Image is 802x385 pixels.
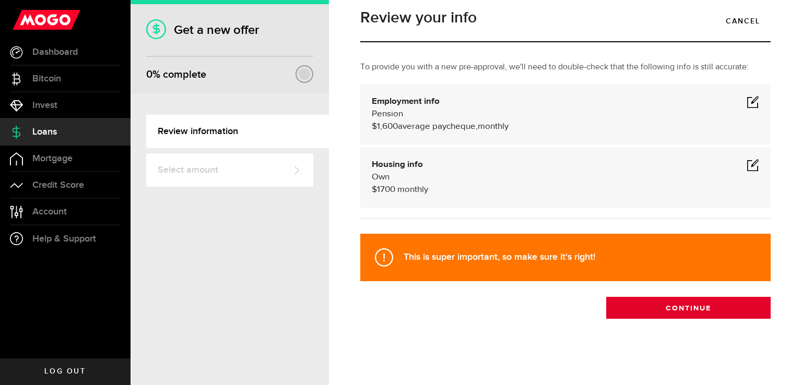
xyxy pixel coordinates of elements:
div: % complete [146,65,206,84]
span: average paycheque, [398,122,478,131]
span: Invest [32,101,57,110]
span: Help & Support [32,234,96,244]
a: Review information [146,115,329,148]
a: Select amount [146,153,313,187]
span: Credit Score [32,181,84,190]
a: Cancel [715,10,771,32]
span: Account [32,207,67,216]
span: Loans [32,127,57,137]
span: 1700 [377,185,395,194]
h1: Review your info [360,10,771,26]
span: $ [372,185,377,194]
span: monthly [478,122,509,131]
span: $1,600 [372,122,398,131]
h1: Get a new offer [146,22,313,38]
b: Employment info [372,97,440,106]
span: Mortgage [32,154,73,163]
strong: This is super important, so make sure it's right! [404,251,595,262]
button: Continue [606,297,771,319]
span: Pension [372,110,403,118]
p: To provide you with a new pre-approval, we'll need to double-check that the following info is sti... [360,61,771,74]
span: Bitcoin [32,74,61,83]
b: Housing info [372,160,423,169]
span: Dashboard [32,47,78,57]
button: Open LiveChat chat widget [8,4,40,35]
span: Own [372,173,390,182]
span: monthly [397,185,428,194]
span: Log out [44,368,86,375]
span: 0 [146,68,152,81]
